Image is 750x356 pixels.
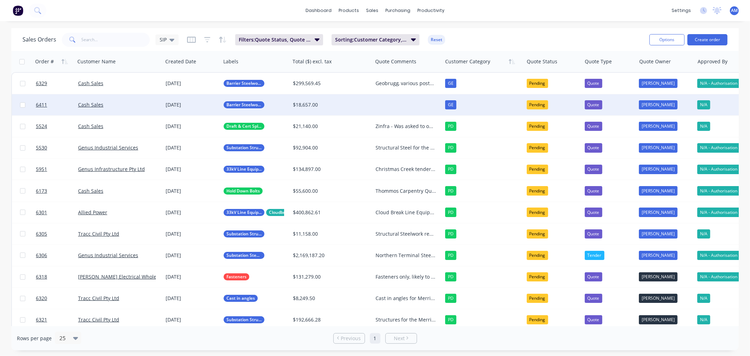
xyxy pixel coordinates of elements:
[445,79,456,88] div: GE
[639,229,678,239] div: [PERSON_NAME]
[445,315,456,324] div: PD
[585,79,602,88] div: Quote
[445,294,456,303] div: PD
[224,316,264,323] button: Substation Structural Steel
[224,295,258,302] button: Cast in angles
[639,272,678,281] div: [PERSON_NAME]
[639,208,678,217] div: [PERSON_NAME]
[226,166,262,173] span: 33kV Line Equipment
[445,208,456,217] div: PD
[585,272,602,281] div: Quote
[697,186,747,195] div: N/A - Authorisation A/L
[166,209,218,216] div: [DATE]
[376,80,436,87] div: Geobrugg, various posts and plates AM to follow up 30/09 as this is urgent Have been advised Geob...
[223,58,238,65] div: Labels
[36,80,47,87] span: 6329
[224,230,264,237] button: Substation Structural Steel
[585,143,602,152] div: Quote
[166,123,218,130] div: [DATE]
[166,316,218,323] div: [DATE]
[639,58,671,65] div: Quote Owner
[36,266,78,287] a: 6318
[78,295,119,301] a: Tracc Civil Pty Ltd
[527,58,557,65] div: Quote Status
[78,316,119,323] a: Tracc Civil Pty Ltd
[697,315,710,324] div: N/A
[78,230,119,237] a: Tracc Civil Pty Ltd
[166,187,218,195] div: [DATE]
[226,187,260,195] span: Hold Down Bolts
[639,122,678,131] div: [PERSON_NAME]
[445,165,456,174] div: PD
[77,58,116,65] div: Customer Name
[376,166,436,173] div: Christmas Creek tendered items. Feedback received that the pricing was competitive for the projec...
[36,159,78,180] a: 5951
[376,273,436,280] div: Fasteners only, likely to be for RSGx. (Stock holding) Followed up 30/09, if no answer by 30/10, ...
[293,187,366,195] div: $55,600.00
[585,315,602,324] div: Quote
[382,5,414,16] div: purchasing
[224,252,264,259] button: Substation Steel & Ali
[224,166,264,173] button: 33kV Line Equipment
[394,335,405,342] span: Next
[331,333,420,344] ul: Pagination
[698,58,727,65] div: Approved By
[335,36,407,43] span: Sorting: Customer Category, Order #
[585,208,602,217] div: Quote
[687,34,727,45] button: Create order
[78,166,145,172] a: Genus Infrastructure Pty Ltd
[668,5,694,16] div: settings
[585,229,602,239] div: Quote
[445,58,490,65] div: Customer Category
[239,36,310,43] span: Filters: Quote Status, Quote Type
[293,123,366,130] div: $21,140.00
[166,144,218,151] div: [DATE]
[166,295,218,302] div: [DATE]
[527,79,548,88] div: Pending
[269,209,304,216] span: Cloudbreak Project
[341,335,361,342] span: Previous
[293,230,366,237] div: $11,158.00
[78,273,166,280] a: [PERSON_NAME] Electrical Wholesale
[36,94,78,115] a: 6411
[386,335,417,342] a: Next page
[293,166,366,173] div: $134,897.00
[639,165,678,174] div: [PERSON_NAME]
[224,273,249,280] button: Fasteners
[36,245,78,266] a: 6306
[224,80,264,87] button: Barrier Steelwork
[166,252,218,259] div: [DATE]
[639,143,678,152] div: [PERSON_NAME]
[78,209,107,216] a: Allied Power
[36,230,47,237] span: 6305
[697,143,747,152] div: N/A - Authorisation A/L
[376,187,436,195] div: Thommos Carpentry Quote submitted for 1000x U shaped hold down bolts. no reply from chase up 18/0...
[697,272,747,281] div: N/A - Authorisation A/L
[585,100,602,109] div: Quote
[166,101,218,108] div: [DATE]
[376,316,436,323] div: Structures for the Merriden Nomad Energy AM to follow up 30/09, no response AM to follow up 06/10
[527,100,548,109] div: Pending
[445,143,456,152] div: PD
[445,122,456,131] div: PD
[649,34,685,45] button: Options
[697,208,747,217] div: N/A - Authorisation A/L
[36,187,47,195] span: 6173
[414,5,448,16] div: productivity
[17,335,52,342] span: Rows per page
[639,186,678,195] div: [PERSON_NAME]
[224,209,307,216] button: 33kV Line EquipmentCloudbreak Project
[527,165,548,174] div: Pending
[697,165,747,174] div: N/A - Authorisation A/L
[585,186,602,195] div: Quote
[363,5,382,16] div: sales
[78,252,138,259] a: Genus Industrial Services
[226,230,262,237] span: Substation Structural Steel
[376,295,436,302] div: Cast in angles for Merriden Nomad Energy AM to follow up 30/09, no response AM to follow up 06/10
[78,144,138,151] a: Genus Industrial Services
[527,208,548,217] div: Pending
[639,79,678,88] div: [PERSON_NAME]
[36,101,47,108] span: 6411
[639,315,678,324] div: [PERSON_NAME]
[78,187,103,194] a: Cash Sales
